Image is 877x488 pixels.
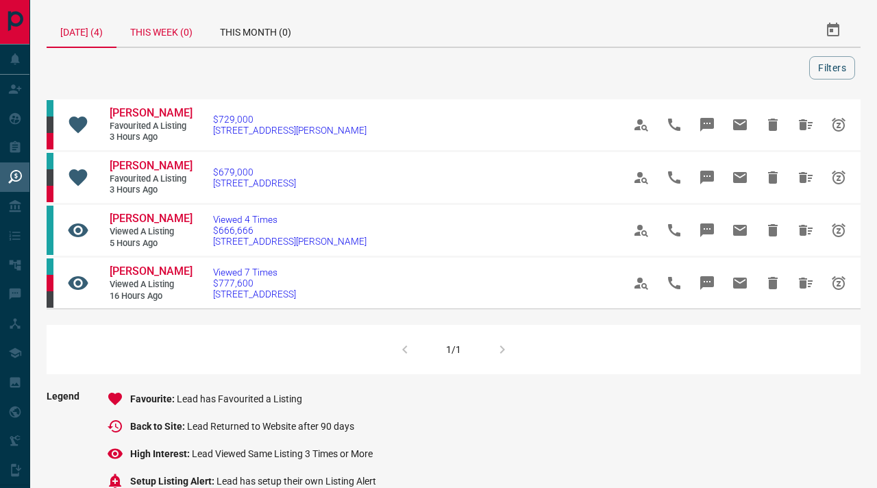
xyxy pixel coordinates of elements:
span: Viewed a Listing [110,279,192,291]
span: Hide [756,161,789,194]
span: [PERSON_NAME] [110,106,193,119]
a: Viewed 4 Times$666,666[STREET_ADDRESS][PERSON_NAME] [213,214,367,247]
button: Select Date Range [817,14,850,47]
span: Lead has setup their own Listing Alert [217,476,376,487]
a: [PERSON_NAME] [110,212,192,226]
span: Message [691,161,724,194]
span: Hide All from Davlat Amonov [789,214,822,247]
div: property.ca [47,133,53,149]
span: Email [724,108,756,141]
span: View Profile [625,108,658,141]
span: $777,600 [213,278,296,289]
div: mrloft.ca [47,291,53,308]
span: $666,666 [213,225,367,236]
span: [PERSON_NAME] [110,265,193,278]
span: Favourited a Listing [110,173,192,185]
span: Call [658,161,691,194]
span: Hide All from Constantine Georgiou [789,161,822,194]
span: [PERSON_NAME] [110,212,193,225]
a: [PERSON_NAME] [110,265,192,279]
a: $729,000[STREET_ADDRESS][PERSON_NAME] [213,114,367,136]
span: Message [691,267,724,300]
span: Back to Site [130,421,187,432]
div: mrloft.ca [47,117,53,133]
span: Call [658,108,691,141]
span: Viewed 7 Times [213,267,296,278]
div: property.ca [47,275,53,291]
span: [STREET_ADDRESS][PERSON_NAME] [213,125,367,136]
span: Lead Returned to Website after 90 days [187,421,354,432]
span: Hide All from Grace Tran [789,267,822,300]
a: [PERSON_NAME] [110,159,192,173]
span: Hide [756,267,789,300]
span: Call [658,214,691,247]
div: condos.ca [47,206,53,255]
div: condos.ca [47,100,53,117]
span: Email [724,161,756,194]
span: [PERSON_NAME] [110,159,193,172]
div: This Week (0) [116,14,206,47]
span: Message [691,108,724,141]
a: [PERSON_NAME] [110,106,192,121]
div: This Month (0) [206,14,305,47]
span: [STREET_ADDRESS][PERSON_NAME] [213,236,367,247]
span: 3 hours ago [110,184,192,196]
span: Snooze [822,108,855,141]
span: Lead Viewed Same Listing 3 Times or More [192,448,373,459]
span: Email [724,267,756,300]
div: [DATE] (4) [47,14,116,48]
span: Snooze [822,214,855,247]
span: View Profile [625,214,658,247]
a: Viewed 7 Times$777,600[STREET_ADDRESS] [213,267,296,300]
span: Hide [756,214,789,247]
span: Message [691,214,724,247]
span: 3 hours ago [110,132,192,143]
div: condos.ca [47,258,53,275]
span: View Profile [625,267,658,300]
div: property.ca [47,186,53,202]
span: Lead has Favourited a Listing [177,393,302,404]
span: [STREET_ADDRESS] [213,178,296,188]
span: Email [724,214,756,247]
span: Viewed 4 Times [213,214,367,225]
span: Hide All from Constantine Georgiou [789,108,822,141]
div: 1/1 [446,344,461,355]
span: View Profile [625,161,658,194]
span: Call [658,267,691,300]
span: Favourite [130,393,177,404]
span: $729,000 [213,114,367,125]
span: Setup Listing Alert [130,476,217,487]
span: 5 hours ago [110,238,192,249]
span: 16 hours ago [110,291,192,302]
a: $679,000[STREET_ADDRESS] [213,167,296,188]
span: Favourited a Listing [110,121,192,132]
span: [STREET_ADDRESS] [213,289,296,300]
div: mrloft.ca [47,169,53,186]
span: High Interest [130,448,192,459]
span: $679,000 [213,167,296,178]
button: Filters [809,56,855,80]
span: Snooze [822,267,855,300]
div: condos.ca [47,153,53,169]
span: Viewed a Listing [110,226,192,238]
span: Snooze [822,161,855,194]
span: Hide [756,108,789,141]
